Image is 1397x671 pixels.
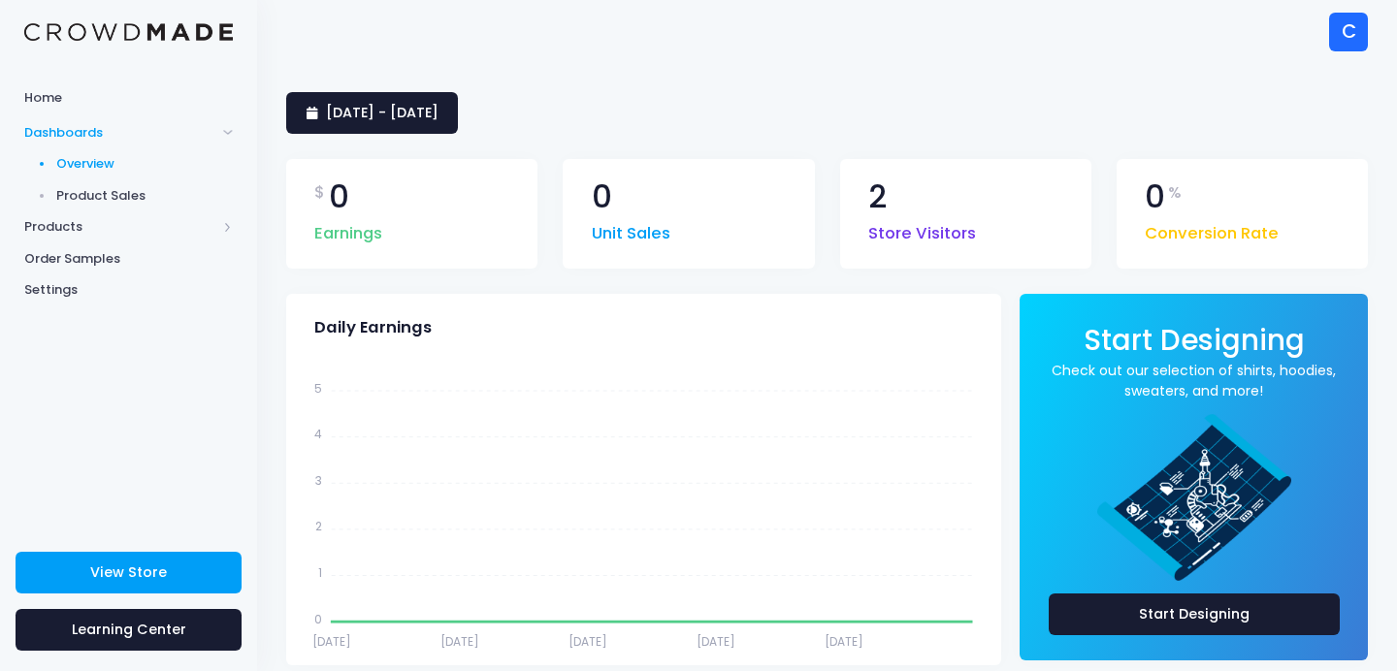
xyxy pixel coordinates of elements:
a: Check out our selection of shirts, hoodies, sweaters, and more! [1049,361,1340,401]
span: 2 [868,181,887,213]
span: Product Sales [56,186,234,206]
span: Home [24,88,233,108]
tspan: [DATE] [825,633,863,650]
tspan: [DATE] [440,633,479,650]
a: Learning Center [16,609,242,651]
span: 0 [1145,181,1165,213]
tspan: 4 [314,426,322,442]
span: Conversion Rate [1145,212,1279,246]
span: [DATE] - [DATE] [326,103,439,122]
tspan: 3 [315,471,322,488]
a: [DATE] - [DATE] [286,92,458,134]
span: % [1168,181,1182,205]
span: Unit Sales [592,212,670,246]
span: Overview [56,154,234,174]
span: 0 [329,181,349,213]
span: Settings [24,280,233,300]
tspan: [DATE] [569,633,607,650]
span: View Store [90,562,167,582]
a: View Store [16,552,242,593]
div: C [1329,13,1368,51]
tspan: [DATE] [312,633,351,650]
a: Start Designing [1084,336,1305,355]
tspan: [DATE] [697,633,735,650]
span: Start Designing [1084,320,1305,360]
img: Logo [24,23,233,42]
span: Learning Center [72,620,186,639]
a: Start Designing [1049,593,1340,635]
span: 0 [592,181,612,213]
span: Dashboards [24,123,216,143]
span: Store Visitors [868,212,976,246]
span: Order Samples [24,249,233,269]
span: $ [314,181,325,205]
tspan: 5 [314,379,322,396]
span: Products [24,217,216,237]
span: Daily Earnings [314,318,432,337]
tspan: 2 [315,518,322,534]
span: Earnings [314,212,382,246]
tspan: 0 [314,610,322,626]
tspan: 1 [318,564,322,581]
